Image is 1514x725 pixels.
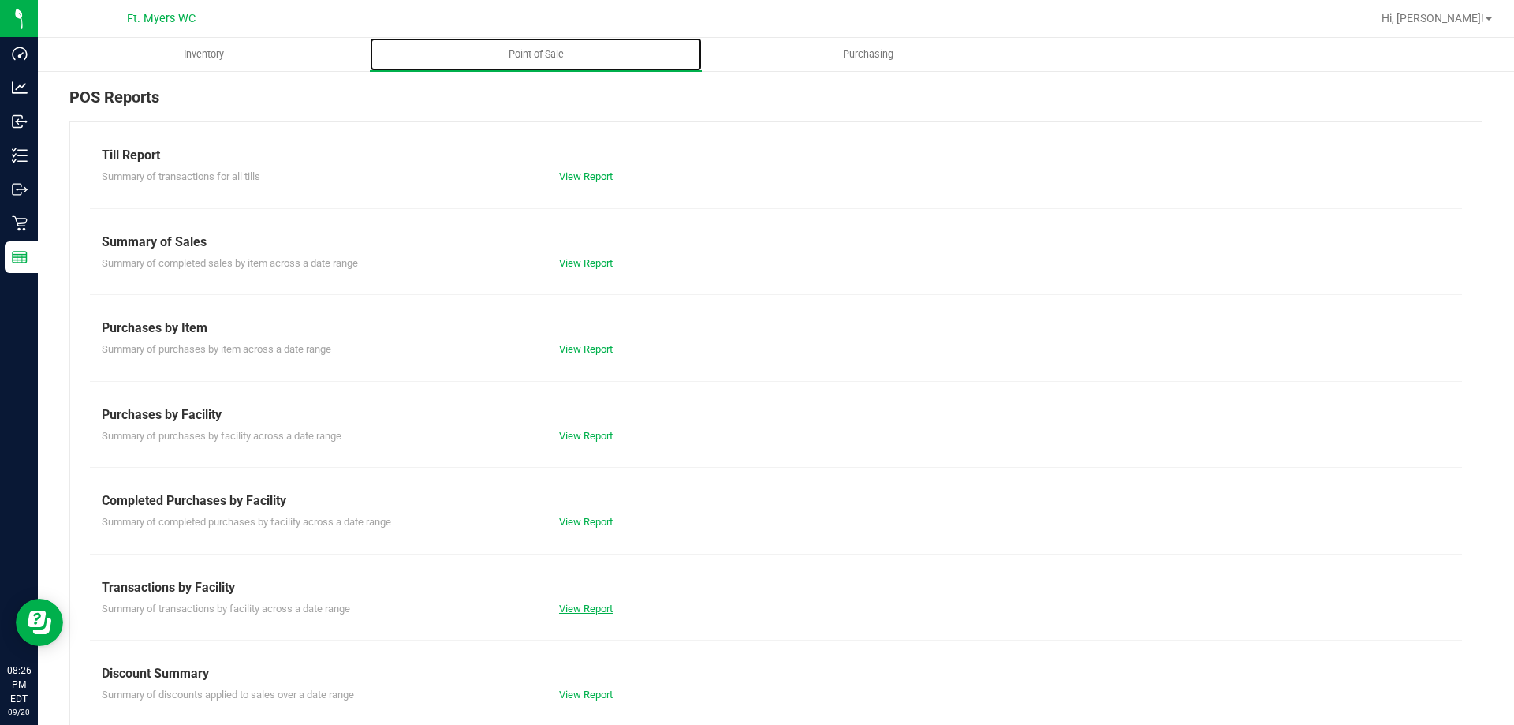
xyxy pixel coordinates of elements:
inline-svg: Analytics [12,80,28,95]
div: Summary of Sales [102,233,1450,252]
a: View Report [559,170,613,182]
a: View Report [559,516,613,528]
inline-svg: Inventory [12,148,28,163]
a: View Report [559,257,613,269]
a: Inventory [38,38,370,71]
span: Summary of purchases by facility across a date range [102,430,341,442]
span: Ft. Myers WC [127,12,196,25]
a: View Report [559,430,613,442]
a: Purchasing [702,38,1034,71]
a: View Report [559,689,613,701]
div: Transactions by Facility [102,578,1450,597]
span: Summary of discounts applied to sales over a date range [102,689,354,701]
span: Summary of transactions for all tills [102,170,260,182]
a: View Report [559,603,613,615]
div: Till Report [102,146,1450,165]
inline-svg: Inbound [12,114,28,129]
div: Purchases by Item [102,319,1450,338]
span: Inventory [162,47,245,62]
div: POS Reports [69,85,1482,121]
p: 08:26 PM EDT [7,663,31,706]
div: Discount Summary [102,664,1450,683]
inline-svg: Retail [12,215,28,231]
a: Point of Sale [370,38,702,71]
p: 09/20 [7,706,31,718]
span: Summary of transactions by facility across a date range [102,603,350,615]
inline-svg: Outbound [12,181,28,197]
span: Summary of completed sales by item across a date range [102,257,358,269]
span: Summary of purchases by item across a date range [102,343,331,355]
span: Purchasing [822,47,915,62]
inline-svg: Reports [12,249,28,265]
div: Purchases by Facility [102,405,1450,424]
div: Completed Purchases by Facility [102,491,1450,510]
a: View Report [559,343,613,355]
span: Hi, [PERSON_NAME]! [1382,12,1484,24]
iframe: Resource center [16,599,63,646]
inline-svg: Dashboard [12,46,28,62]
span: Summary of completed purchases by facility across a date range [102,516,391,528]
span: Point of Sale [487,47,585,62]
